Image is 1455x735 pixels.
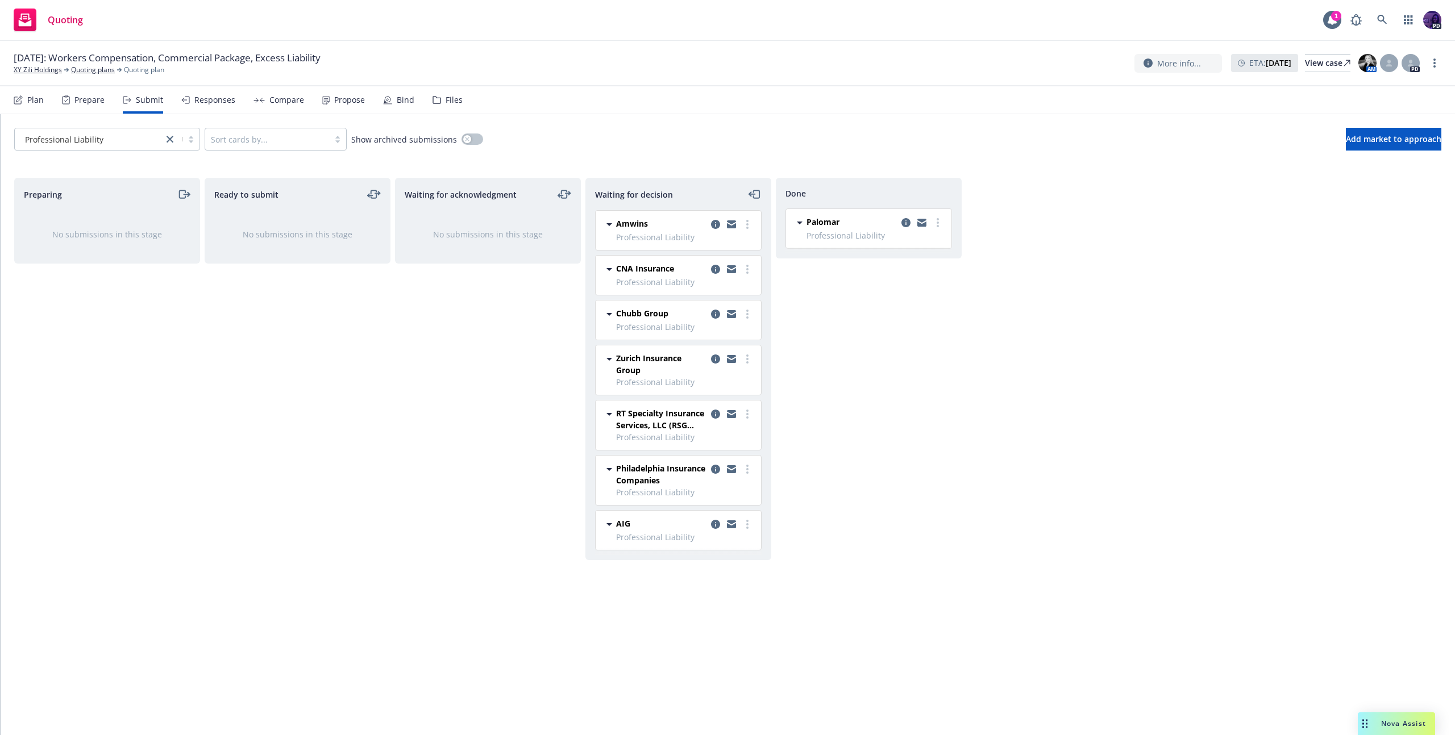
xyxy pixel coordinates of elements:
span: Add market to approach [1346,133,1441,144]
a: Quoting plans [71,65,115,75]
div: No submissions in this stage [414,228,562,240]
a: copy logging email [725,218,738,231]
a: more [741,517,754,531]
a: more [931,216,945,229]
div: Drag to move [1358,712,1372,735]
span: Quoting plan [124,65,164,75]
div: Responses [194,95,235,105]
a: copy logging email [709,307,722,321]
span: Done [785,187,806,199]
span: Quoting [48,15,83,24]
a: copy logging email [709,218,722,231]
span: Preparing [24,189,62,201]
a: more [741,218,754,231]
a: copy logging email [725,517,738,531]
img: photo [1423,11,1441,29]
a: copy logging email [709,352,722,366]
span: Nova Assist [1381,719,1426,728]
a: copy logging email [709,262,722,276]
div: Plan [27,95,44,105]
span: Professional Liability [20,133,157,145]
span: Waiting for acknowledgment [405,189,517,201]
span: Zurich Insurance Group [616,352,706,376]
a: copy logging email [915,216,929,229]
a: copy logging email [725,262,738,276]
a: copy logging email [725,407,738,421]
div: View case [1305,55,1350,72]
span: Waiting for decision [595,189,673,201]
span: Professional Liability [616,531,754,543]
span: RT Specialty Insurance Services, LLC (RSG Specialty, LLC) [616,407,706,431]
span: Chubb Group [616,307,668,319]
button: Nova Assist [1358,712,1435,735]
div: Files [446,95,463,105]
button: More info... [1134,54,1222,73]
a: copy logging email [725,462,738,476]
a: more [1428,56,1441,70]
a: Search [1371,9,1394,31]
span: Professional Liability [616,486,754,498]
span: Professional Liability [25,133,103,145]
span: Professional Liability [807,229,945,241]
a: copy logging email [725,352,738,366]
span: Professional Liability [616,321,754,333]
a: copy logging email [709,407,722,421]
a: Switch app [1397,9,1420,31]
a: moveLeftRight [367,187,381,201]
div: Bind [397,95,414,105]
span: [DATE]: Workers Compensation, Commercial Package, Excess Liability [14,51,321,65]
a: more [741,352,754,366]
span: Professional Liability [616,231,754,243]
button: Add market to approach [1346,128,1441,151]
div: 1 [1331,11,1341,21]
img: photo [1358,54,1377,72]
a: Quoting [9,4,88,36]
a: View case [1305,54,1350,72]
strong: [DATE] [1266,57,1291,68]
a: copy logging email [709,517,722,531]
a: moveLeft [748,187,762,201]
a: Report a Bug [1345,9,1367,31]
span: Professional Liability [616,431,754,443]
a: XY Zili Holdings [14,65,62,75]
a: copy logging email [725,307,738,321]
span: Professional Liability [616,376,754,388]
a: more [741,407,754,421]
a: more [741,262,754,276]
a: moveLeftRight [558,187,571,201]
div: Compare [269,95,304,105]
a: more [741,307,754,321]
span: Palomar [807,216,839,228]
div: No submissions in this stage [33,228,181,240]
div: Submit [136,95,163,105]
span: Philadelphia Insurance Companies [616,462,706,486]
a: copy logging email [709,462,722,476]
a: close [163,132,177,146]
span: CNA Insurance [616,262,674,274]
span: ETA : [1249,57,1291,69]
span: AIG [616,517,630,529]
div: Propose [334,95,365,105]
div: No submissions in this stage [223,228,372,240]
span: Show archived submissions [351,133,457,145]
span: Amwins [616,218,648,229]
a: moveRight [177,187,190,201]
a: more [741,462,754,476]
a: copy logging email [899,216,913,229]
span: Professional Liability [616,276,754,288]
span: Ready to submit [214,189,278,201]
span: More info... [1157,57,1201,69]
div: Prepare [74,95,105,105]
